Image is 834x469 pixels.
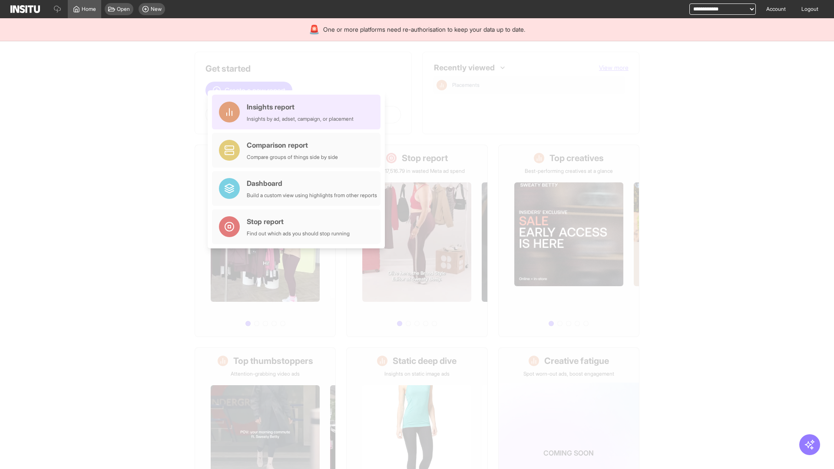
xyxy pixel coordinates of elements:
[247,216,350,227] div: Stop report
[247,102,354,112] div: Insights report
[117,6,130,13] span: Open
[10,5,40,13] img: Logo
[247,230,350,237] div: Find out which ads you should stop running
[323,25,525,34] span: One or more platforms need re-authorisation to keep your data up to date.
[82,6,96,13] span: Home
[247,140,338,150] div: Comparison report
[309,23,320,36] div: 🚨
[247,192,377,199] div: Build a custom view using highlights from other reports
[151,6,162,13] span: New
[247,154,338,161] div: Compare groups of things side by side
[247,178,377,188] div: Dashboard
[247,116,354,122] div: Insights by ad, adset, campaign, or placement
